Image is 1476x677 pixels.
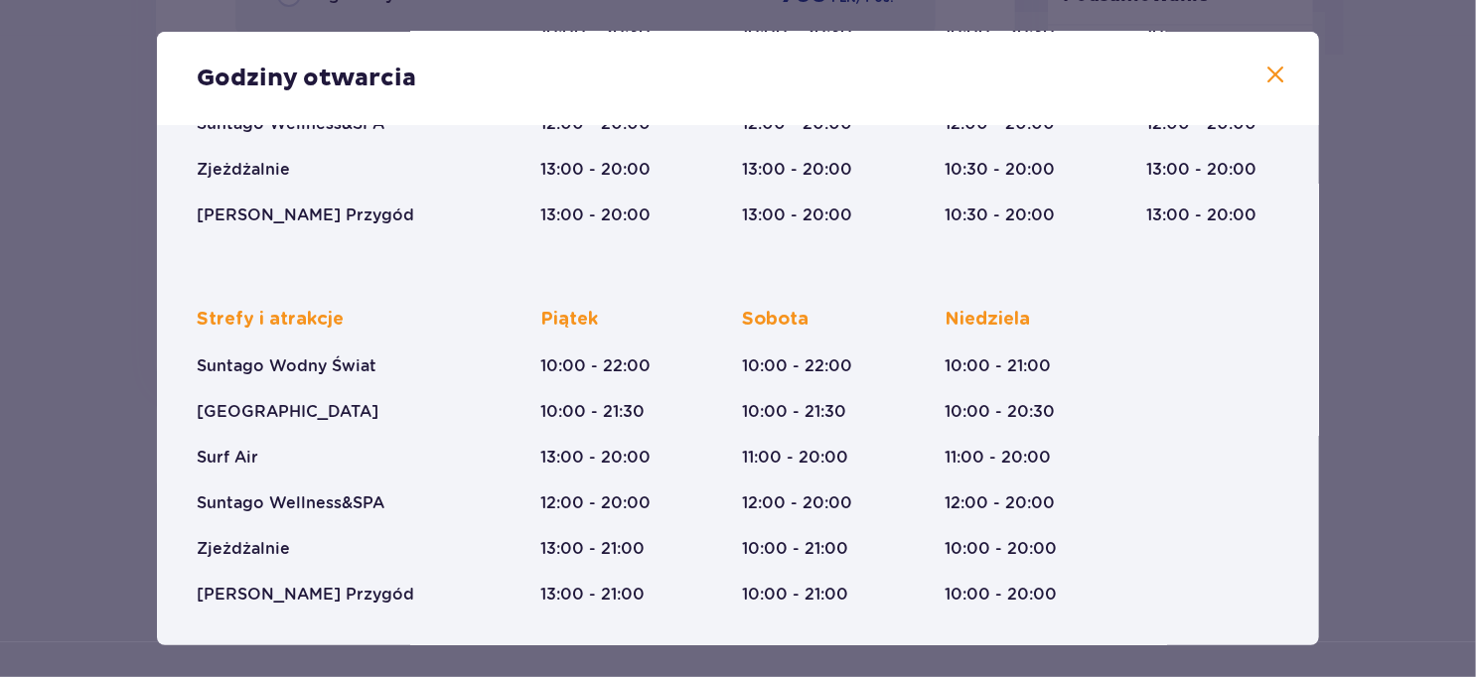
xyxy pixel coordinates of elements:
[743,447,849,469] p: 11:00 - 20:00
[540,584,645,606] p: 13:00 - 21:00
[743,492,853,514] p: 12:00 - 20:00
[197,538,290,560] p: Zjeżdżalnie
[743,584,849,606] p: 10:00 - 21:00
[197,204,414,226] p: [PERSON_NAME] Przygód
[540,401,645,423] p: 10:00 - 21:30
[945,538,1057,560] p: 10:00 - 20:00
[540,492,651,514] p: 12:00 - 20:00
[197,447,258,469] p: Surf Air
[945,492,1055,514] p: 12:00 - 20:00
[540,204,651,226] p: 13:00 - 20:00
[540,159,651,181] p: 13:00 - 20:00
[743,355,853,377] p: 10:00 - 22:00
[945,308,1030,332] p: Niedziela
[743,401,847,423] p: 10:00 - 21:30
[540,355,651,377] p: 10:00 - 22:00
[743,308,810,332] p: Sobota
[945,584,1057,606] p: 10:00 - 20:00
[197,584,414,606] p: [PERSON_NAME] Przygód
[540,308,598,332] p: Piątek
[197,492,384,514] p: Suntago Wellness&SPA
[945,159,1055,181] p: 10:30 - 20:00
[945,204,1055,226] p: 10:30 - 20:00
[197,64,416,93] p: Godziny otwarcia
[743,204,853,226] p: 13:00 - 20:00
[540,538,645,560] p: 13:00 - 21:00
[197,355,376,377] p: Suntago Wodny Świat
[540,447,651,469] p: 13:00 - 20:00
[1147,159,1257,181] p: 13:00 - 20:00
[945,355,1051,377] p: 10:00 - 21:00
[743,159,853,181] p: 13:00 - 20:00
[197,159,290,181] p: Zjeżdżalnie
[743,538,849,560] p: 10:00 - 21:00
[945,401,1055,423] p: 10:00 - 20:30
[197,401,378,423] p: [GEOGRAPHIC_DATA]
[1147,204,1257,226] p: 13:00 - 20:00
[945,447,1051,469] p: 11:00 - 20:00
[197,308,344,332] p: Strefy i atrakcje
